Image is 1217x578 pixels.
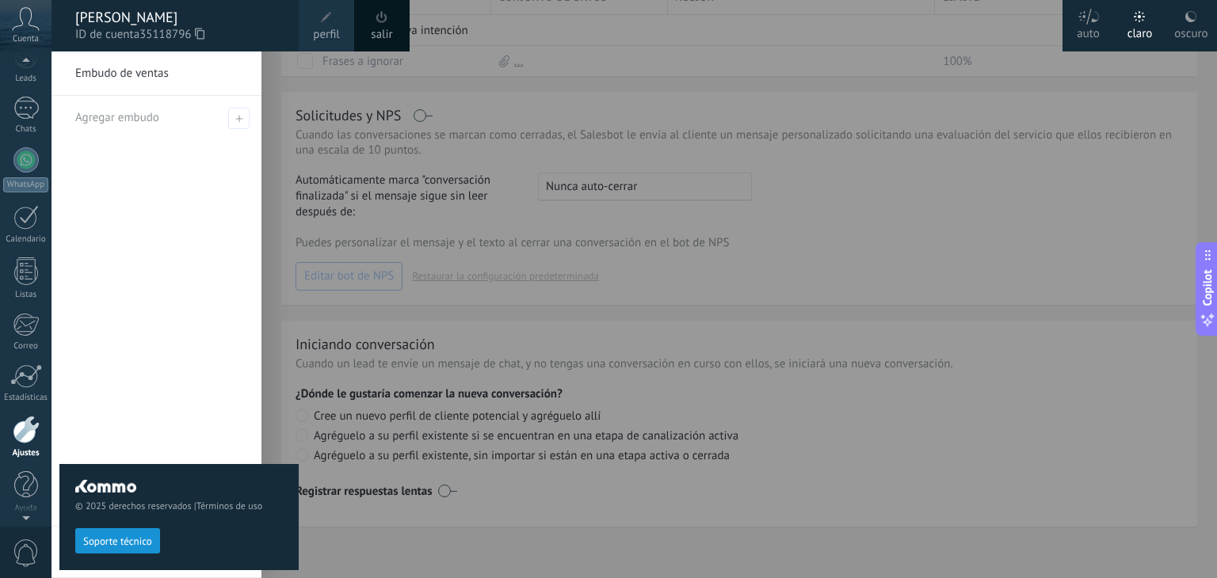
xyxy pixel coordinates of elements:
[3,341,49,352] div: Correo
[139,26,204,44] span: 35118796
[3,393,49,403] div: Estadísticas
[75,534,160,546] a: Soporte técnico
[52,527,261,578] a: Todos los leads
[3,234,49,245] div: Calendario
[1077,10,1100,51] div: auto
[196,500,262,512] a: Términos de uso
[75,26,283,44] span: ID de cuenta
[3,448,49,458] div: Ajustes
[1127,10,1153,51] div: claro
[3,177,48,192] div: WhatsApp
[1174,10,1207,51] div: oscuro
[3,74,49,84] div: Leads
[83,536,152,547] span: Soporte técnico
[313,26,339,44] span: perfil
[3,124,49,135] div: Chats
[75,500,283,512] span: © 2025 derechos reservados |
[75,528,160,553] button: Soporte técnico
[3,290,49,300] div: Listas
[75,9,283,26] div: [PERSON_NAME]
[1200,270,1215,306] span: Copilot
[13,34,39,44] span: Cuenta
[371,26,392,44] a: salir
